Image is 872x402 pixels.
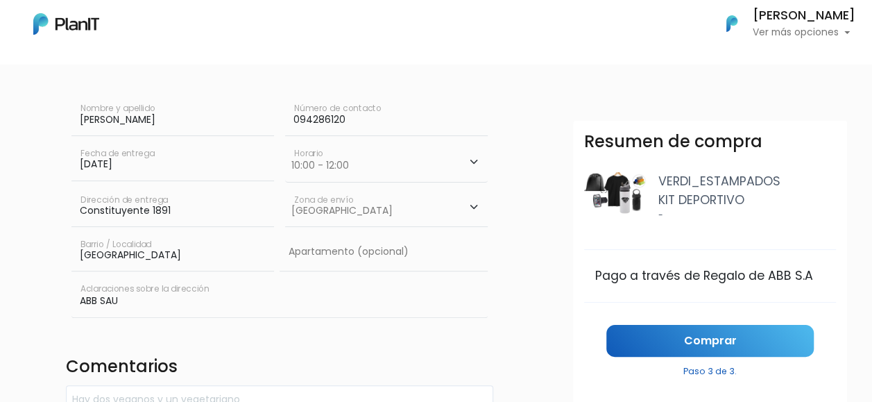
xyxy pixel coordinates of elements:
input: Fecha de entrega [71,142,274,181]
input: Apartamento (opcional) [280,233,488,271]
h6: [PERSON_NAME] [753,10,855,22]
img: WhatsApp_Image_2025-05-26_at_09.52.07.jpeg [584,172,647,217]
div: Pago a través de Regalo de ABB S.A [595,267,825,285]
a: Comprar [606,325,814,358]
img: PlanIt Logo [717,8,747,39]
h3: Resumen de compra [584,132,762,152]
input: Aclaraciones sobre la dirección [71,277,488,317]
button: PlanIt Logo [PERSON_NAME] Ver más opciones [708,6,855,42]
p: VERDI_ESTAMPADOS [658,172,836,190]
input: Nombre y apellido [71,97,274,136]
p: Paso 3 de 3. [606,360,814,378]
p: - [658,209,836,221]
p: Ver más opciones [753,28,855,37]
p: KIT DEPORTIVO [658,191,836,209]
input: Número de contacto [285,97,488,136]
h4: Comentarios [66,357,494,380]
input: Barrio / Localidad [71,233,274,271]
img: PlanIt Logo [33,13,99,35]
input: Dirección de entrega [71,188,274,227]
